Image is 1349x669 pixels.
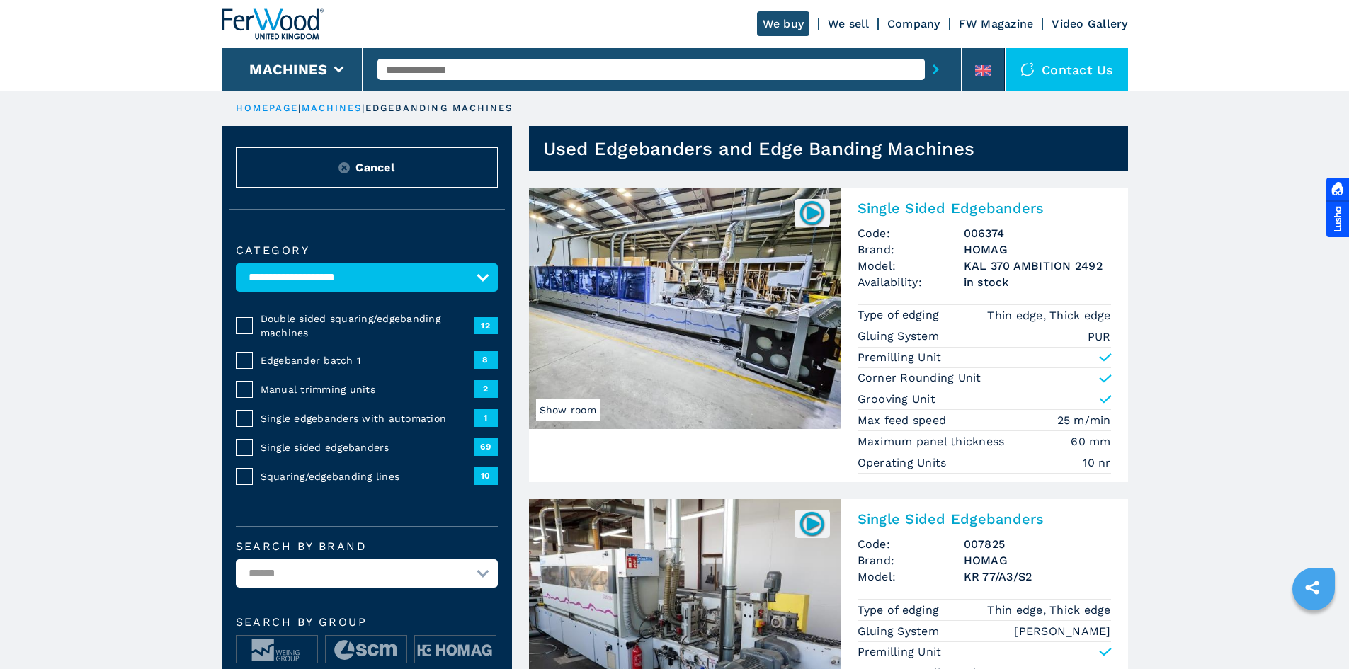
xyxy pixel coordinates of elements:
[964,536,1111,552] h3: 007825
[365,102,513,115] p: edgebanding machines
[887,17,940,30] a: Company
[964,274,1111,290] span: in stock
[261,469,474,484] span: Squaring/edgebanding lines
[828,17,869,30] a: We sell
[858,510,1111,527] h2: Single Sided Edgebanders
[236,103,299,113] a: HOMEPAGE
[261,311,474,340] span: Double sided squaring/edgebanding machines
[858,350,942,365] p: Premilling Unit
[858,624,943,639] p: Gluing System
[858,602,943,618] p: Type of edging
[858,413,950,428] p: Max feed speed
[858,552,964,568] span: Brand:
[987,602,1110,618] em: Thin edge, Thick edge
[858,434,1008,450] p: Maximum panel thickness
[326,636,406,664] img: image
[536,399,600,421] span: Show room
[858,391,935,407] p: Grooving Unit
[858,241,964,258] span: Brand:
[261,353,474,367] span: Edgebander batch 1
[474,380,498,397] span: 2
[858,200,1111,217] h2: Single Sided Edgebanders
[1020,62,1035,76] img: Contact us
[261,411,474,425] span: Single edgebanders with automation
[858,370,981,386] p: Corner Rounding Unit
[236,541,498,552] label: Search by brand
[987,307,1110,324] em: Thin edge, Thick edge
[858,274,964,290] span: Availability:
[964,225,1111,241] h3: 006374
[236,147,498,188] button: ResetCancel
[249,61,327,78] button: Machines
[355,159,394,176] span: Cancel
[474,409,498,426] span: 1
[529,188,841,429] img: Single Sided Edgebanders HOMAG KAL 370 AMBITION 2492
[474,438,498,455] span: 69
[415,636,496,664] img: image
[798,199,826,227] img: 006374
[964,241,1111,258] h3: HOMAG
[543,137,975,160] h1: Used Edgebanders and Edge Banding Machines
[858,568,964,585] span: Model:
[858,225,964,241] span: Code:
[236,245,498,256] label: Category
[338,162,350,173] img: Reset
[757,11,810,36] a: We buy
[302,103,363,113] a: machines
[858,328,943,344] p: Gluing System
[236,617,498,628] span: Search by group
[964,568,1111,585] h3: KR 77/A3/S2
[1088,328,1111,345] em: PUR
[362,103,365,113] span: |
[1294,570,1330,605] a: sharethis
[858,536,964,552] span: Code:
[1083,454,1110,471] em: 10 nr
[529,188,1128,482] a: Single Sided Edgebanders HOMAG KAL 370 AMBITION 2492Show room006374Single Sided EdgebandersCode:0...
[1014,623,1110,639] em: [PERSON_NAME]
[474,317,498,334] span: 12
[474,351,498,368] span: 8
[1289,605,1338,658] iframe: Chat
[1006,48,1128,91] div: Contact us
[858,644,942,660] p: Premilling Unit
[858,258,964,274] span: Model:
[858,455,950,471] p: Operating Units
[261,382,474,396] span: Manual trimming units
[261,440,474,454] span: Single sided edgebanders
[1057,412,1111,428] em: 25 m/min
[298,103,301,113] span: |
[474,467,498,484] span: 10
[237,636,317,664] img: image
[1071,433,1110,450] em: 60 mm
[798,510,826,537] img: 007825
[959,17,1034,30] a: FW Magazine
[1052,17,1127,30] a: Video Gallery
[858,307,943,323] p: Type of edging
[964,258,1111,274] h3: KAL 370 AMBITION 2492
[964,552,1111,568] h3: HOMAG
[222,8,324,40] img: Ferwood
[925,53,947,86] button: submit-button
